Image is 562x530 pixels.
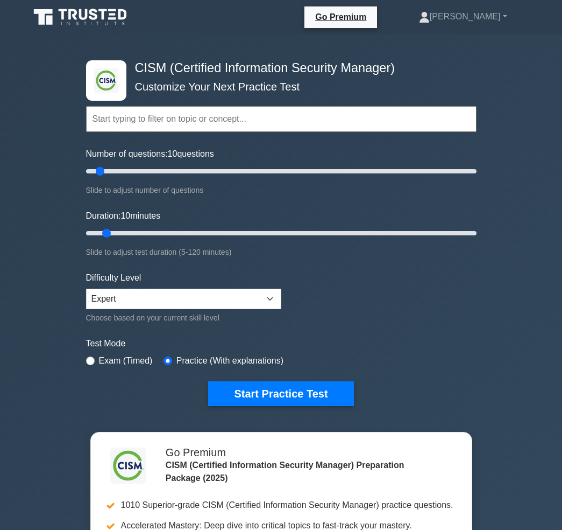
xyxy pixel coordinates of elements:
[131,60,424,75] h4: CISM (Certified Information Security Manager)
[86,246,476,259] div: Slide to adjust test duration (5-120 minutes)
[86,106,476,132] input: Start typing to filter on topic or concept...
[86,210,161,222] label: Duration: minutes
[86,148,214,161] label: Number of questions: questions
[176,354,283,367] label: Practice (With explanations)
[120,211,130,220] span: 10
[208,381,353,406] button: Start Practice Test
[86,311,281,324] div: Choose based on your current skill level
[86,271,141,284] label: Difficulty Level
[99,354,153,367] label: Exam (Timed)
[168,149,177,158] span: 10
[86,184,476,197] div: Slide to adjust number of questions
[393,6,533,27] a: [PERSON_NAME]
[86,337,476,350] label: Test Mode
[309,10,373,24] a: Go Premium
